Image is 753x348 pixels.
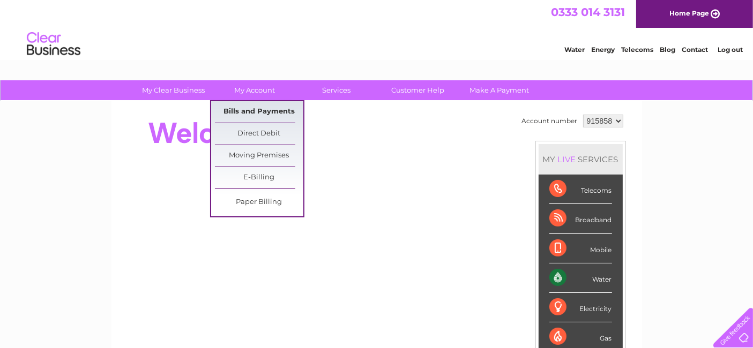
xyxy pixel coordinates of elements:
[215,192,303,213] a: Paper Billing
[215,145,303,167] a: Moving Premises
[591,46,615,54] a: Energy
[549,234,612,263] div: Mobile
[660,46,675,54] a: Blog
[682,46,708,54] a: Contact
[549,175,612,204] div: Telecoms
[215,123,303,145] a: Direct Debit
[129,80,218,100] a: My Clear Business
[539,144,623,175] div: MY SERVICES
[549,204,612,233] div: Broadband
[215,167,303,188] a: E-Billing
[549,263,612,293] div: Water
[211,80,299,100] a: My Account
[374,80,462,100] a: Customer Help
[551,5,625,19] a: 0333 014 3131
[455,80,543,100] a: Make A Payment
[564,46,585,54] a: Water
[26,28,81,60] img: logo.png
[124,6,630,52] div: Clear Business is a trading name of Verastar Limited (registered in [GEOGRAPHIC_DATA] No. 3667643...
[718,46,743,54] a: Log out
[292,80,381,100] a: Services
[549,293,612,322] div: Electricity
[215,101,303,123] a: Bills and Payments
[519,112,580,130] td: Account number
[556,154,578,164] div: LIVE
[621,46,653,54] a: Telecoms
